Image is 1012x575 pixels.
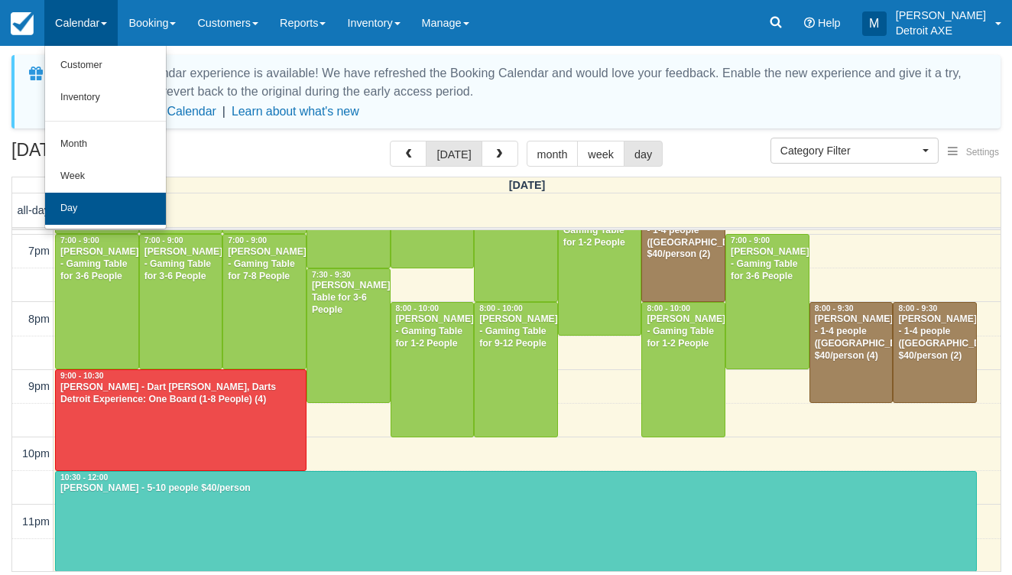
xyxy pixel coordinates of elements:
[55,471,977,572] a: 10:30 - 12:00[PERSON_NAME] - 5-10 people $40/person
[28,313,50,325] span: 8pm
[474,302,558,437] a: 8:00 - 10:00[PERSON_NAME] - Gaming Table for 9-12 People
[307,268,391,404] a: 7:30 - 9:30[PERSON_NAME] Table for 3-6 People
[897,313,972,362] div: [PERSON_NAME] - 1-4 people ([GEOGRAPHIC_DATA]) $40/person (2)
[426,141,482,167] button: [DATE]
[391,302,475,437] a: 8:00 - 10:00[PERSON_NAME] - Gaming Table for 1-2 People
[11,141,205,169] h2: [DATE]
[51,64,982,101] div: A new Booking Calendar experience is available! We have refreshed the Booking Calendar and would ...
[45,82,166,114] a: Inventory
[815,304,854,313] span: 8:00 - 9:30
[966,147,999,158] span: Settings
[60,372,104,380] span: 9:00 - 10:30
[624,141,663,167] button: day
[396,304,440,313] span: 8:00 - 10:00
[641,302,725,437] a: 8:00 - 10:00[PERSON_NAME] - Gaming Table for 1-2 People
[939,141,1008,164] button: Settings
[780,143,919,158] span: Category Filter
[60,246,135,283] div: [PERSON_NAME] - Gaming Table for 3-6 People
[28,380,50,392] span: 9pm
[814,313,889,362] div: [PERSON_NAME] - 1-4 people ([GEOGRAPHIC_DATA]) $40/person (4)
[18,204,50,216] span: all-day
[527,141,579,167] button: month
[44,46,167,229] ul: Calendar
[893,302,977,404] a: 8:00 - 9:30[PERSON_NAME] - 1-4 people ([GEOGRAPHIC_DATA]) $40/person (2)
[22,447,50,460] span: 10pm
[646,313,721,350] div: [PERSON_NAME] - Gaming Table for 1-2 People
[898,304,937,313] span: 8:00 - 9:30
[144,236,183,245] span: 7:00 - 9:00
[45,50,166,82] a: Customer
[60,236,99,245] span: 7:00 - 9:00
[804,18,815,28] i: Help
[45,161,166,193] a: Week
[896,8,986,23] p: [PERSON_NAME]
[45,193,166,225] a: Day
[228,236,267,245] span: 7:00 - 9:00
[51,104,216,119] button: Enable New Booking Calendar
[646,213,721,262] div: [PERSON_NAME] - 1-4 people ([GEOGRAPHIC_DATA]) $40/person (2)
[11,12,34,35] img: checkfront-main-nav-mini-logo.png
[725,234,809,369] a: 7:00 - 9:00[PERSON_NAME] - Gaming Table for 3-6 People
[770,138,939,164] button: Category Filter
[28,245,50,257] span: 7pm
[139,234,223,369] a: 7:00 - 9:00[PERSON_NAME] - Gaming Table for 3-6 People
[809,302,894,404] a: 8:00 - 9:30[PERSON_NAME] - 1-4 people ([GEOGRAPHIC_DATA]) $40/person (4)
[479,304,523,313] span: 8:00 - 10:00
[641,200,725,302] a: [PERSON_NAME] - 1-4 people ([GEOGRAPHIC_DATA]) $40/person (2)
[730,246,805,283] div: [PERSON_NAME] - Gaming Table for 3-6 People
[60,473,108,482] span: 10:30 - 12:00
[55,369,307,471] a: 9:00 - 10:30[PERSON_NAME] - Dart [PERSON_NAME], Darts Detroit Experience: One Board (1-8 People) (4)
[60,482,972,495] div: [PERSON_NAME] - 5-10 people $40/person
[558,200,642,336] a: Collin Fair - Gaming Table for 1-2 People
[563,213,637,249] div: Collin Fair - Gaming Table for 1-2 People
[312,271,351,279] span: 7:30 - 9:30
[577,141,624,167] button: week
[395,313,470,350] div: [PERSON_NAME] - Gaming Table for 1-2 People
[144,246,219,283] div: [PERSON_NAME] - Gaming Table for 3-6 People
[60,382,302,406] div: [PERSON_NAME] - Dart [PERSON_NAME], Darts Detroit Experience: One Board (1-8 People) (4)
[227,246,302,283] div: [PERSON_NAME] - Gaming Table for 7-8 People
[22,515,50,528] span: 11pm
[862,11,887,36] div: M
[509,179,546,191] span: [DATE]
[731,236,770,245] span: 7:00 - 9:00
[478,313,553,350] div: [PERSON_NAME] - Gaming Table for 9-12 People
[222,105,225,118] span: |
[55,234,139,369] a: 7:00 - 9:00[PERSON_NAME] - Gaming Table for 3-6 People
[45,128,166,161] a: Month
[818,17,841,29] span: Help
[647,304,690,313] span: 8:00 - 10:00
[232,105,359,118] a: Learn about what's new
[311,280,386,317] div: [PERSON_NAME] Table for 3-6 People
[222,234,307,369] a: 7:00 - 9:00[PERSON_NAME] - Gaming Table for 7-8 People
[896,23,986,38] p: Detroit AXE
